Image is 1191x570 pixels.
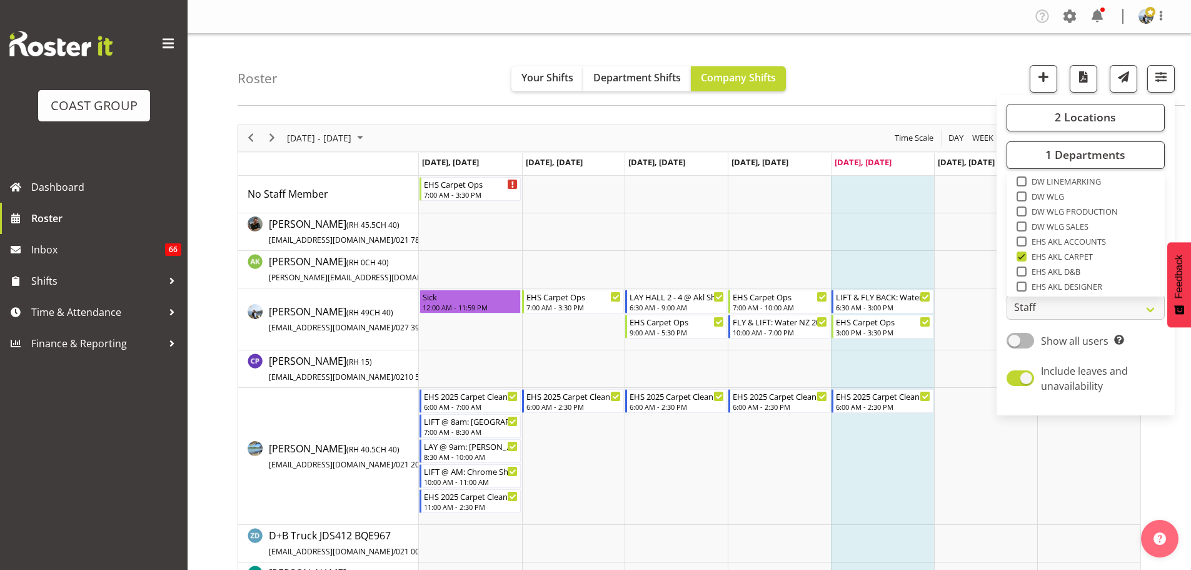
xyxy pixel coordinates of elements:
[1147,65,1175,93] button: Filter Shifts
[728,290,830,313] div: Brittany Taylor"s event - EHS Carpet Ops Begin From Thursday, October 2, 2025 at 7:00:00 AM GMT+1...
[893,130,936,146] button: Time Scale
[424,465,518,477] div: LIFT @ AM: Chrome Showcase @ [GEOGRAPHIC_DATA]
[238,525,419,562] td: D+B Truck JDS412 BQE967 resource
[970,130,996,146] button: Timeline Week
[420,389,521,413] div: Charwen Vaevaepare"s event - EHS 2025 Carpet Cleaning, Maintenance, etc Begin From Monday, Septem...
[1110,65,1137,93] button: Send a list of all shifts for the selected filtered period to all rostered employees.
[971,130,995,146] span: Week
[31,334,163,353] span: Finance & Reporting
[420,489,521,513] div: Charwen Vaevaepare"s event - EHS 2025 Carpet Cleaning, Maintenance, etc Begin From Monday, Septem...
[526,390,621,402] div: EHS 2025 Carpet Cleaning, Maintenance, etc
[420,414,521,438] div: Charwen Vaevaepare"s event - LIFT @ 8am: AUT University @ AUT WZ Building Begin From Monday, Sept...
[248,186,328,201] a: No Staff Member
[269,459,393,470] span: [EMAIL_ADDRESS][DOMAIN_NAME]
[625,290,727,313] div: Brittany Taylor"s event - LAY HALL 2 - 4 @ Akl Showgrounds (Oct '25) Begin From Wednesday, Octobe...
[526,290,621,303] div: EHS Carpet Ops
[1027,191,1065,201] span: DW WLG
[424,190,518,200] div: 7:00 AM - 3:30 PM
[731,156,788,168] span: [DATE], [DATE]
[836,302,930,312] div: 6:30 AM - 3:00 PM
[832,290,933,313] div: Brittany Taylor"s event - LIFT & FLY BACK: Water NZ 2025 @ Te Pae Begin From Friday, October 3, 2...
[1070,65,1097,93] button: Download a PDF of the roster according to the set date range.
[51,96,138,115] div: COAST GROUP
[424,390,518,402] div: EHS 2025 Carpet Cleaning, Maintenance, etc
[1055,109,1116,125] span: 2 Locations
[31,272,163,290] span: Shifts
[1027,252,1093,262] span: EHS AKL CARPET
[733,315,827,328] div: FLY & LIFT: Water NZ 2025 @ [PERSON_NAME]
[269,216,439,247] a: [PERSON_NAME](RH 45.5CH 40)[EMAIL_ADDRESS][DOMAIN_NAME]/021 783 915
[836,315,930,328] div: EHS Carpet Ops
[238,71,278,86] h4: Roster
[1153,532,1166,545] img: help-xxl-2.png
[521,71,573,84] span: Your Shifts
[238,176,419,213] td: No Staff Member resource
[424,402,518,412] div: 6:00 AM - 7:00 AM
[1173,255,1185,298] span: Feedback
[893,130,935,146] span: Time Scale
[583,66,691,91] button: Department Shifts
[424,415,518,427] div: LIFT @ 8am: [GEOGRAPHIC_DATA] @ [GEOGRAPHIC_DATA]
[422,156,479,168] span: [DATE], [DATE]
[701,71,776,84] span: Company Shifts
[424,452,518,462] div: 8:30 AM - 10:00 AM
[1041,364,1128,393] span: Include leaves and unavailability
[423,302,518,312] div: 12:00 AM - 11:59 PM
[286,130,353,146] span: [DATE] - [DATE]
[1030,65,1057,93] button: Add a new shift
[269,322,393,333] span: [EMAIL_ADDRESS][DOMAIN_NAME]
[733,402,827,412] div: 6:00 AM - 2:30 PM
[396,459,443,470] span: 021 202 5796
[836,327,930,337] div: 3:00 PM - 3:30 PM
[269,354,443,384] a: [PERSON_NAME](RH 15)[EMAIL_ADDRESS][DOMAIN_NAME]/0210 577 379
[346,357,372,367] span: ( )
[31,303,163,322] span: Time & Attendance
[1007,104,1165,131] button: 2 Locations
[733,290,827,303] div: EHS Carpet Ops
[269,546,393,557] span: [EMAIL_ADDRESS][DOMAIN_NAME]
[393,235,396,245] span: /
[269,441,443,471] a: [PERSON_NAME](RH 40.5CH 40)[EMAIL_ADDRESS][DOMAIN_NAME]/021 202 5796
[424,490,518,502] div: EHS 2025 Carpet Cleaning, Maintenance, etc
[733,390,827,402] div: EHS 2025 Carpet Cleaning, Maintenance, etc
[733,327,827,337] div: 10:00 AM - 7:00 PM
[1027,282,1103,292] span: EHS AKL DESIGNER
[420,464,521,488] div: Charwen Vaevaepare"s event - LIFT @ AM: Chrome Showcase @ Auckland Showgrounds Begin From Monday,...
[420,177,521,201] div: No Staff Member"s event - EHS Carpet Ops Begin From Monday, September 29, 2025 at 7:00:00 AM GMT+...
[349,357,369,367] span: RH 15
[269,272,452,283] span: [PERSON_NAME][EMAIL_ADDRESS][DOMAIN_NAME]
[238,213,419,251] td: Abe Denton resource
[393,546,396,557] span: /
[424,427,518,437] div: 7:00 AM - 8:30 AM
[248,187,328,201] span: No Staff Member
[396,546,439,557] span: 021 000 000
[423,290,518,303] div: Sick
[269,235,393,245] span: [EMAIL_ADDRESS][DOMAIN_NAME]
[9,31,113,56] img: Rosterit website logo
[165,243,181,256] span: 66
[836,390,930,402] div: EHS 2025 Carpet Cleaning, Maintenance, etc
[522,389,624,413] div: Charwen Vaevaepare"s event - EHS 2025 Carpet Cleaning, Maintenance, etc Begin From Tuesday, Septe...
[424,178,518,190] div: EHS Carpet Ops
[947,130,966,146] button: Timeline Day
[625,315,727,338] div: Brittany Taylor"s event - EHS Carpet Ops Begin From Wednesday, October 1, 2025 at 9:00:00 AM GMT+...
[420,439,521,463] div: Charwen Vaevaepare"s event - LAY @ 9am: Harvey Norman '25 @ Cordis Hotel Begin From Monday, Septe...
[1007,141,1165,169] button: 1 Departments
[346,444,400,455] span: ( CH 40)
[269,305,443,333] span: [PERSON_NAME]
[1045,147,1125,162] span: 1 Departments
[238,388,419,525] td: Charwen Vaevaepare resource
[31,178,181,196] span: Dashboard
[396,322,443,333] span: 027 398 6766
[733,302,827,312] div: 7:00 AM - 10:00 AM
[285,130,369,146] button: October 2025
[269,255,498,283] span: [PERSON_NAME]
[526,156,583,168] span: [DATE], [DATE]
[1041,334,1108,348] span: Show all users
[630,402,724,412] div: 6:00 AM - 2:30 PM
[593,71,681,84] span: Department Shifts
[1027,161,1087,171] span: DW CHC SALES
[1027,176,1102,186] span: DW LINEMARKING
[396,372,443,382] span: 0210 577 379
[269,528,439,558] a: D+B Truck JDS412 BQE967[EMAIL_ADDRESS][DOMAIN_NAME]/021 000 000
